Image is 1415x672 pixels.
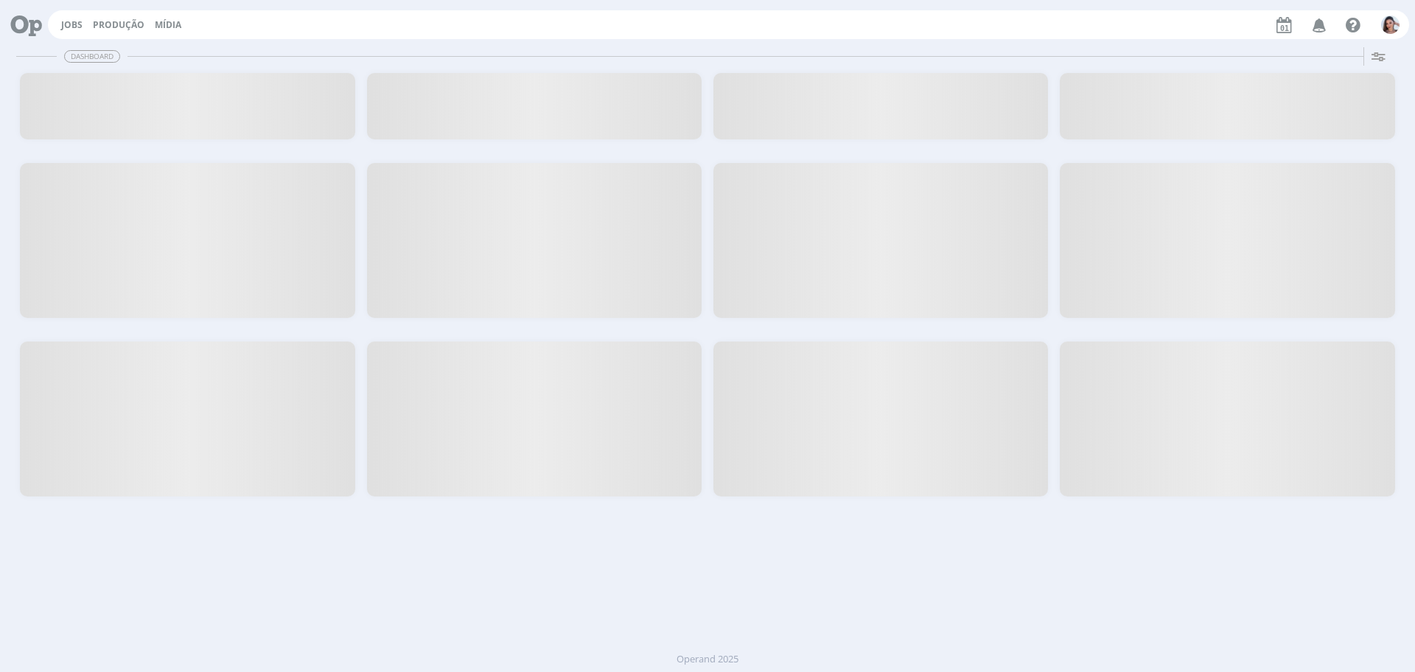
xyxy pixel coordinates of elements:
[61,18,83,31] a: Jobs
[64,50,120,63] span: Dashboard
[57,19,87,31] button: Jobs
[155,18,181,31] a: Mídia
[1381,15,1400,34] img: N
[150,19,186,31] button: Mídia
[1380,12,1400,38] button: N
[88,19,149,31] button: Produção
[93,18,144,31] a: Produção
